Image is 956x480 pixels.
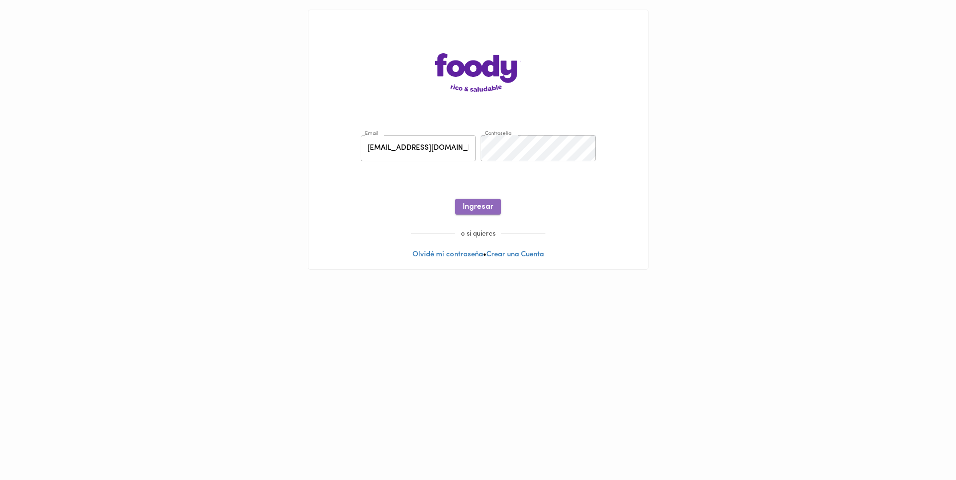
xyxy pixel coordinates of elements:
[308,10,648,269] div: •
[463,203,493,212] span: Ingresar
[361,135,476,162] input: pepitoperez@gmail.com
[455,230,501,238] span: o si quieres
[900,424,946,470] iframe: Messagebird Livechat Widget
[455,199,501,215] button: Ingresar
[413,251,483,258] a: Olvidé mi contraseña
[486,251,544,258] a: Crear una Cuenta
[435,53,521,92] img: logo-main-page.png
